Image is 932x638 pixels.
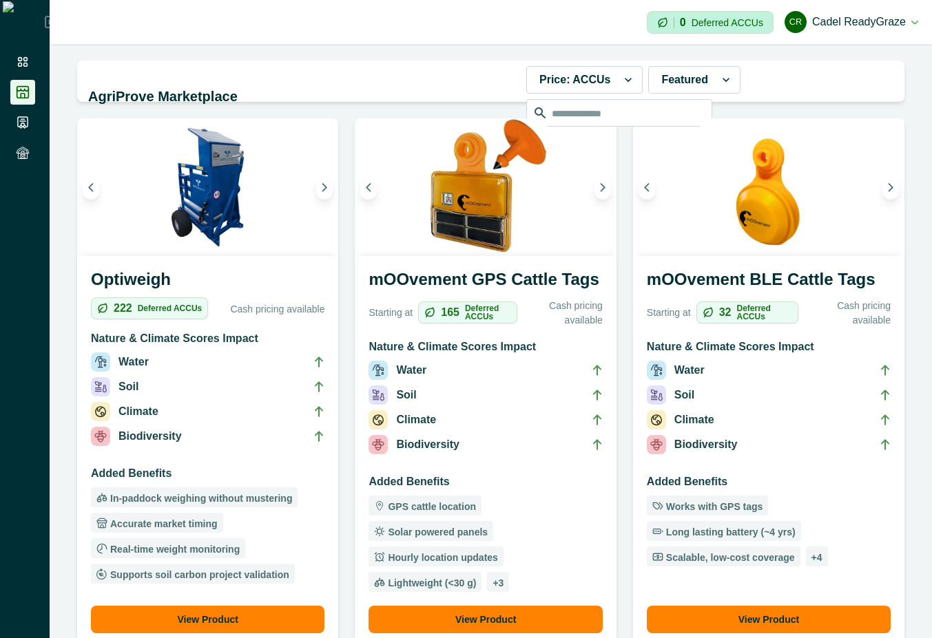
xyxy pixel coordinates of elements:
button: View Product [369,606,602,633]
h3: mOOvement GPS Cattle Tags [369,267,602,297]
h3: Nature & Climate Scores Impact [369,339,602,361]
button: Previous image [639,175,655,200]
p: Deferred ACCUs [138,304,203,312]
p: 222 [114,303,132,314]
img: An Optiweigh unit [77,118,338,256]
button: View Product [647,606,891,633]
h2: AgriProve Marketplace [88,83,518,109]
p: GPS cattle location [385,502,476,511]
button: Previous image [83,175,99,200]
p: Long lasting battery (~4 yrs) [663,527,796,537]
button: Cadel ReadyGrazeCadel ReadyGraze [785,6,918,39]
p: Supports soil carbon project validation [107,570,289,579]
h3: Added Benefits [91,465,324,487]
button: Previous image [360,175,377,200]
p: Biodiversity [674,436,738,453]
p: 0 [680,17,686,28]
p: Deferred ACCUs [465,304,511,321]
button: Next image [594,175,611,200]
p: + 3 [493,578,504,588]
p: Water [118,354,149,370]
h3: mOOvement BLE Cattle Tags [647,267,891,297]
p: Climate [396,412,436,428]
p: Starting at [647,306,691,320]
p: Starting at [369,306,413,320]
p: Deferred ACCUs [692,17,763,28]
p: Biodiversity [396,436,459,453]
p: Works with GPS tags [663,502,763,511]
p: Deferred ACCUs [736,304,792,321]
p: Soil [674,387,694,403]
p: Cash pricing available [804,299,891,328]
p: Biodiversity [118,428,182,445]
p: Cash pricing available [523,299,603,328]
p: Lightweight (<30 g) [385,578,476,588]
p: Soil [396,387,416,403]
p: Real-time weight monitoring [107,544,240,554]
h3: Added Benefits [369,474,602,496]
h3: Nature & Climate Scores Impact [91,330,324,352]
button: Next image [882,175,899,200]
h3: Optiweigh [91,267,324,297]
h3: Added Benefits [647,474,891,496]
p: Soil [118,379,138,395]
p: Accurate market timing [107,519,218,529]
p: Climate [118,403,158,420]
p: Cash pricing available [214,302,324,317]
p: Water [674,362,705,379]
button: Next image [316,175,333,200]
button: View Product [91,606,324,633]
p: 165 [441,307,459,318]
p: Climate [674,412,714,428]
p: Hourly location updates [385,553,497,562]
p: In-paddock weighing without mustering [107,493,292,503]
p: Water [396,362,426,379]
p: + 4 [811,553,822,562]
p: Solar powered panels [385,527,488,537]
p: Scalable, low-cost coverage [663,553,795,562]
img: Logo [3,1,45,43]
h3: Nature & Climate Scores Impact [647,339,891,361]
p: 32 [719,307,732,318]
